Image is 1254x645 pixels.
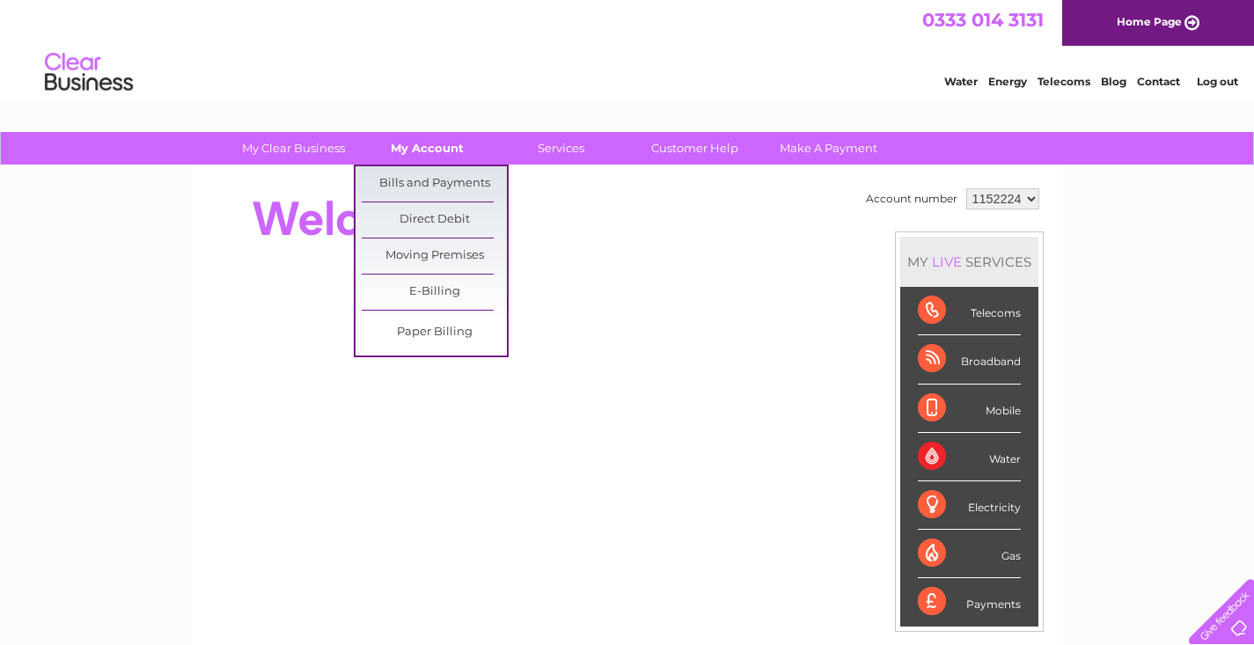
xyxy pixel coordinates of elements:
a: Direct Debit [362,202,507,238]
a: Paper Billing [362,315,507,350]
a: E-Billing [362,275,507,310]
a: My Clear Business [221,132,366,165]
a: Energy [988,75,1027,88]
div: Electricity [918,481,1021,530]
a: Bills and Payments [362,166,507,202]
div: Water [918,433,1021,481]
div: Payments [918,578,1021,626]
a: Log out [1197,75,1238,88]
a: My Account [355,132,500,165]
a: Contact [1137,75,1180,88]
a: Blog [1101,75,1126,88]
a: Customer Help [622,132,767,165]
div: Broadband [918,335,1021,384]
div: MY SERVICES [900,237,1038,287]
td: Account number [862,184,962,214]
a: Make A Payment [756,132,901,165]
a: Telecoms [1038,75,1090,88]
a: 0333 014 3131 [922,9,1044,31]
div: Telecoms [918,287,1021,335]
a: Water [944,75,978,88]
a: Moving Premises [362,238,507,274]
div: Gas [918,530,1021,578]
div: LIVE [928,253,965,270]
a: Services [488,132,634,165]
div: Mobile [918,385,1021,433]
div: Clear Business is a trading name of Verastar Limited (registered in [GEOGRAPHIC_DATA] No. 3667643... [212,10,1044,85]
img: logo.png [44,46,134,99]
